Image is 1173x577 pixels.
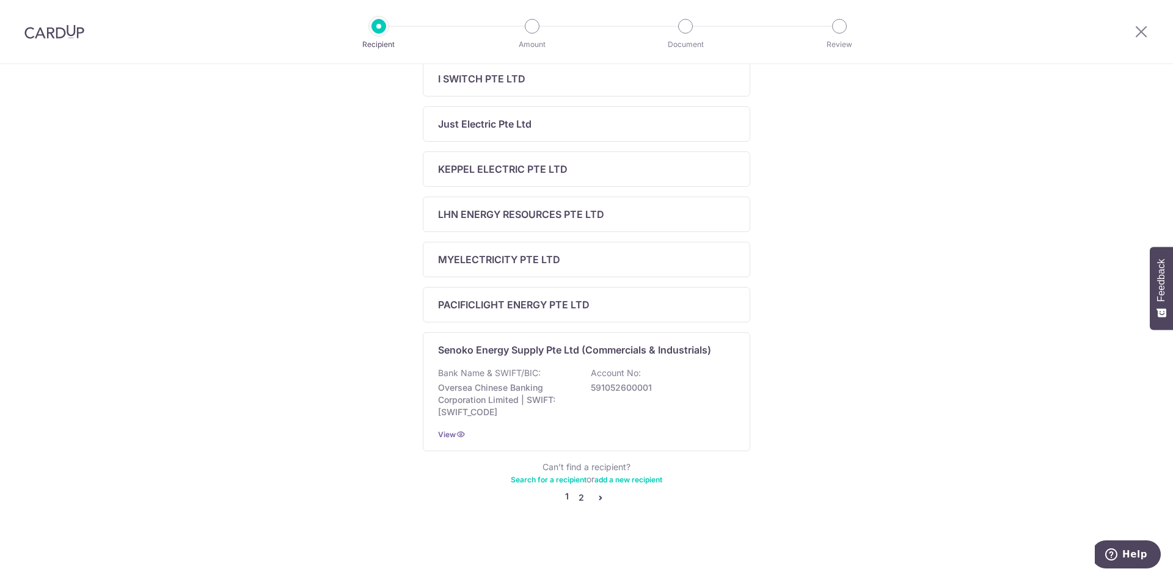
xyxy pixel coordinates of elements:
[423,490,750,505] nav: pager
[438,71,525,86] p: I SWITCH PTE LTD
[511,475,586,484] a: Search for a recipient
[438,430,456,439] a: View
[438,117,532,131] p: Just Electric Pte Ltd
[487,38,577,51] p: Amount
[438,343,711,357] p: Senoko Energy Supply Pte Ltd (Commercials & Industrials)
[438,297,590,312] p: PACIFICLIGHT ENERGY PTE LTD
[594,475,662,484] a: add a new recipient
[438,162,568,176] p: KEPPEL ELECTRIC PTE LTD
[334,38,424,51] p: Recipient
[794,38,885,51] p: Review
[438,207,604,222] p: LHN ENERGY RESOURCES PTE LTD
[438,252,560,267] p: MYELECTRICITY PTE LTD
[438,382,575,418] p: Oversea Chinese Banking Corporation Limited | SWIFT: [SWIFT_CODE]
[574,490,588,505] a: 2
[591,367,641,379] p: Account No:
[565,490,569,505] li: 1
[1095,540,1161,571] iframe: Opens a widget where you can find more information
[423,461,750,485] div: Can’t find a recipient? or
[24,24,84,39] img: CardUp
[591,382,728,394] p: 591052600001
[1156,259,1167,302] span: Feedback
[640,38,731,51] p: Document
[1150,247,1173,330] button: Feedback - Show survey
[438,367,541,379] p: Bank Name & SWIFT/BIC:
